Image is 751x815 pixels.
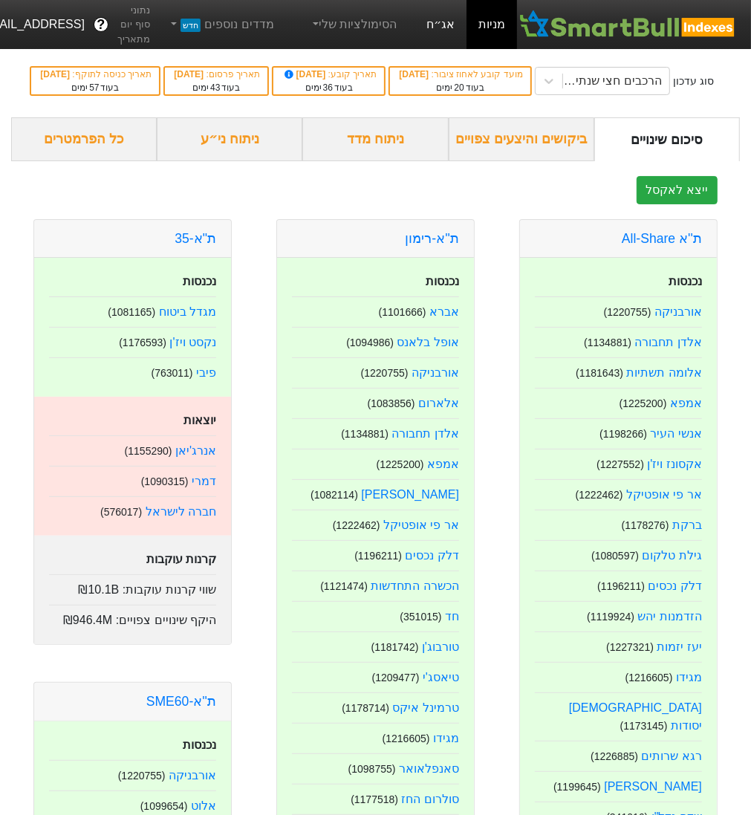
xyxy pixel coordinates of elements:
[597,580,645,592] small: ( 1196211 )
[562,72,662,90] div: הרכבים חצי שנתי [DATE]
[320,580,368,592] small: ( 1121474 )
[311,489,358,501] small: ( 1082114 )
[172,81,260,94] div: בעוד ימים
[170,336,217,348] a: נקסט ויז'ן
[620,397,667,409] small: ( 1225200 )
[379,306,426,318] small: ( 1101666 )
[302,117,448,161] div: ניתוח מדד
[351,793,398,805] small: ( 1177518 )
[49,574,216,599] div: שווי קרנות עוקבות :
[591,750,638,762] small: ( 1226885 )
[281,81,377,94] div: בעוד ימים
[282,69,328,79] span: [DATE]
[40,69,72,79] span: [DATE]
[642,750,702,762] a: רגא שרותים
[210,82,220,93] span: 43
[108,306,155,318] small: ( 1081165 )
[397,68,522,81] div: מועד קובע לאחוז ציבור :
[192,475,216,487] a: דמרי
[625,672,673,684] small: ( 1216605 )
[429,305,459,318] a: אברא
[397,336,459,348] a: אופל בלאנס
[323,82,333,93] span: 36
[591,550,639,562] small: ( 1080597 )
[406,549,459,562] a: דלק נכסים
[304,10,403,39] a: הסימולציות שלי
[119,337,166,348] small: ( 1176593 )
[346,337,394,348] small: ( 1094986 )
[191,799,216,812] a: אלוט
[125,445,172,457] small: ( 1155290 )
[402,793,459,805] a: סולרום החז
[146,694,216,709] a: ת''א-SME60
[97,15,105,35] span: ?
[118,770,166,782] small: ( 1220755 )
[622,231,702,246] a: ת''א All-Share
[157,117,302,161] div: ניתוח ני״ע
[422,640,459,653] a: טורבוג'ן
[39,68,152,81] div: תאריך כניסה לתוקף :
[354,550,402,562] small: ( 1196211 )
[39,81,152,94] div: בעוד ימים
[281,68,377,81] div: תאריך קובע :
[393,701,459,714] a: טרמינל איקס
[672,519,702,531] a: ברקת
[399,69,431,79] span: [DATE]
[175,444,216,457] a: אנרג'יאן
[433,732,459,744] a: מגידו
[648,458,703,470] a: אקסונז ויז'ן
[162,10,280,39] a: מדדים נוספיםחדש
[49,605,216,629] div: היקף שינויים צפויים :
[341,428,388,440] small: ( 1134881 )
[587,611,634,623] small: ( 1119924 )
[445,610,459,623] a: חד
[576,367,623,379] small: ( 1181643 )
[654,305,702,318] a: אורבניקה
[412,366,459,379] a: אורבניקה
[635,336,702,348] a: אלדן תחבורה
[599,428,647,440] small: ( 1198266 )
[637,176,718,204] button: ייצא לאקסל
[146,553,216,565] strong: קרנות עוקבות
[399,762,459,775] a: סאנפלאואר
[333,519,380,531] small: ( 1222462 )
[423,671,459,684] a: טיאסג'י
[141,475,189,487] small: ( 1090315 )
[172,68,260,81] div: תאריך פרסום :
[392,427,459,440] a: אלדן תחבורה
[626,488,702,501] a: אר פי אופטיקל
[604,306,651,318] small: ( 1220755 )
[400,611,442,623] small: ( 351015 )
[383,733,430,744] small: ( 1216605 )
[183,414,216,426] strong: יוצאות
[426,275,459,288] strong: נכנסות
[418,397,459,409] a: אלארום
[673,74,714,89] div: סוג עדכון
[397,81,522,94] div: בעוד ימים
[63,614,112,626] span: ₪946.4M
[584,337,631,348] small: ( 1134881 )
[361,367,409,379] small: ( 1220755 )
[669,275,702,288] strong: נכנסות
[361,488,459,501] a: [PERSON_NAME]
[405,231,459,246] a: ת''א-רימון
[620,720,668,732] small: ( 1173145 )
[348,763,396,775] small: ( 1098755 )
[553,781,601,793] small: ( 1199645 )
[449,117,594,161] div: ביקושים והיצעים צפויים
[596,458,644,470] small: ( 1227552 )
[651,427,702,440] a: אנשי העיר
[169,769,216,782] a: אורבניקה
[175,231,216,246] a: ת"א-35
[576,489,623,501] small: ( 1222462 )
[78,583,119,596] span: ₪10.1B
[371,579,459,592] a: הכשרה התחדשות
[146,505,216,518] a: חברה לישראל
[622,519,669,531] small: ( 1178276 )
[11,117,157,161] div: כל הפרמטרים
[368,397,415,409] small: ( 1083856 )
[569,701,702,732] a: [DEMOGRAPHIC_DATA] יסודות
[383,519,459,531] a: אר פי אופטיקל
[643,549,702,562] a: גילת טלקום
[594,117,740,161] div: סיכום שינויים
